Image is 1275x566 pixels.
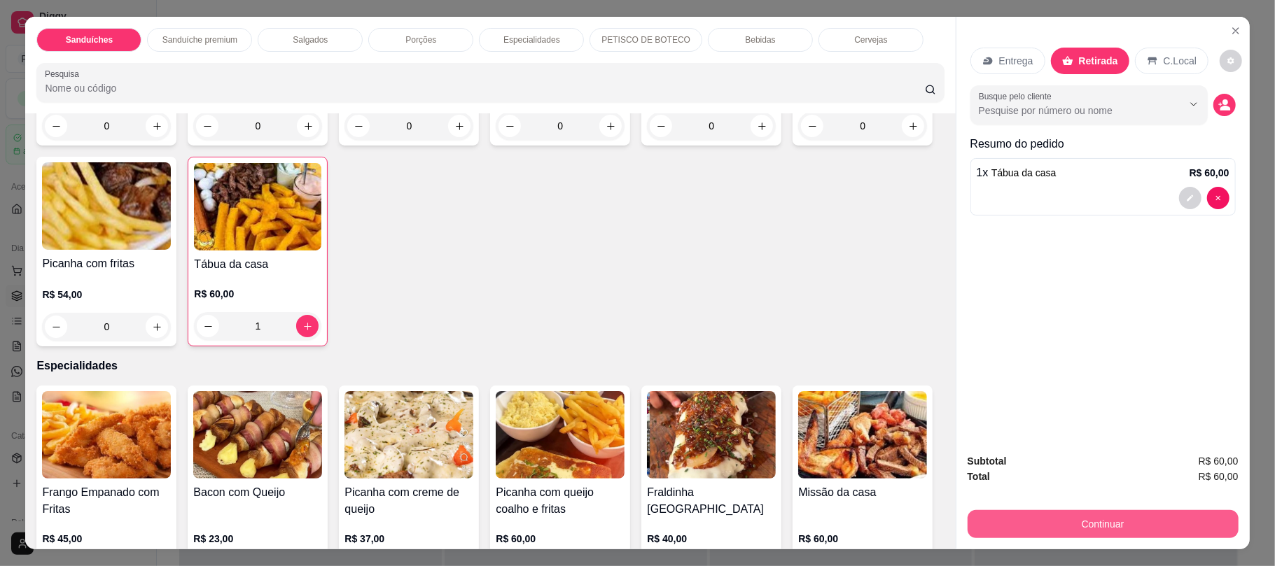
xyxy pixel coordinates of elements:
p: Resumo do pedido [970,136,1236,153]
p: Porções [405,34,436,45]
h4: Bacon com Queijo [193,484,322,501]
button: increase-product-quantity [902,115,924,137]
button: increase-product-quantity [751,115,773,137]
button: increase-product-quantity [448,115,471,137]
p: Bebidas [745,34,775,45]
img: product-image [647,391,776,479]
strong: Subtotal [968,455,1007,467]
p: R$ 45,00 [42,532,171,546]
button: decrease-product-quantity [45,316,67,338]
button: Show suggestions [1183,93,1205,115]
button: increase-product-quantity [146,316,168,338]
h4: Fraldinha [GEOGRAPHIC_DATA] [647,484,776,518]
img: product-image [798,391,927,479]
img: product-image [193,391,322,479]
button: decrease-product-quantity [801,115,823,137]
p: PETISCO DE BOTECO [601,34,690,45]
p: R$ 60,00 [194,287,321,301]
span: R$ 60,00 [1199,469,1239,484]
p: R$ 40,00 [647,532,776,546]
p: R$ 23,00 [193,532,322,546]
p: R$ 60,00 [1190,166,1229,180]
p: R$ 60,00 [496,532,625,546]
button: decrease-product-quantity [197,315,219,337]
button: Close [1225,20,1247,42]
img: product-image [344,391,473,479]
p: R$ 60,00 [798,532,927,546]
h4: Missão da casa [798,484,927,501]
button: increase-product-quantity [599,115,622,137]
p: Entrega [999,54,1033,68]
img: product-image [194,163,321,250]
input: Busque pelo cliente [979,104,1160,118]
button: decrease-product-quantity [196,115,218,137]
p: Retirada [1079,54,1118,68]
p: C.Local [1164,54,1197,68]
span: Tábua da casa [991,167,1057,178]
label: Pesquisa [45,68,84,80]
button: decrease-product-quantity [1179,187,1201,209]
button: decrease-product-quantity [650,115,672,137]
button: increase-product-quantity [297,115,319,137]
img: product-image [42,391,171,479]
input: Pesquisa [45,81,924,95]
p: Salgados [293,34,328,45]
h4: Picanha com fritas [42,255,171,272]
button: decrease-product-quantity [1207,187,1229,209]
p: Especialidades [503,34,560,45]
p: Sanduíches [66,34,113,45]
p: Especialidades [36,358,944,374]
h4: Tábua da casa [194,256,321,273]
strong: Total [968,471,990,482]
span: R$ 60,00 [1199,453,1239,469]
button: decrease-product-quantity [45,115,67,137]
button: increase-product-quantity [296,315,319,337]
img: product-image [496,391,625,479]
p: R$ 37,00 [344,532,473,546]
button: decrease-product-quantity [347,115,370,137]
p: Cervejas [854,34,887,45]
p: 1 x [977,164,1057,181]
button: decrease-product-quantity [499,115,521,137]
p: R$ 54,00 [42,288,171,302]
h4: Picanha com queijo coalho e fritas [496,484,625,518]
img: product-image [42,162,171,250]
button: decrease-product-quantity [1220,50,1242,72]
button: decrease-product-quantity [1213,94,1236,116]
label: Busque pelo cliente [979,90,1057,102]
button: increase-product-quantity [146,115,168,137]
button: Continuar [968,510,1239,538]
h4: Picanha com creme de queijo [344,484,473,518]
h4: Frango Empanado com Fritas [42,484,171,518]
p: Sanduíche premium [162,34,237,45]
